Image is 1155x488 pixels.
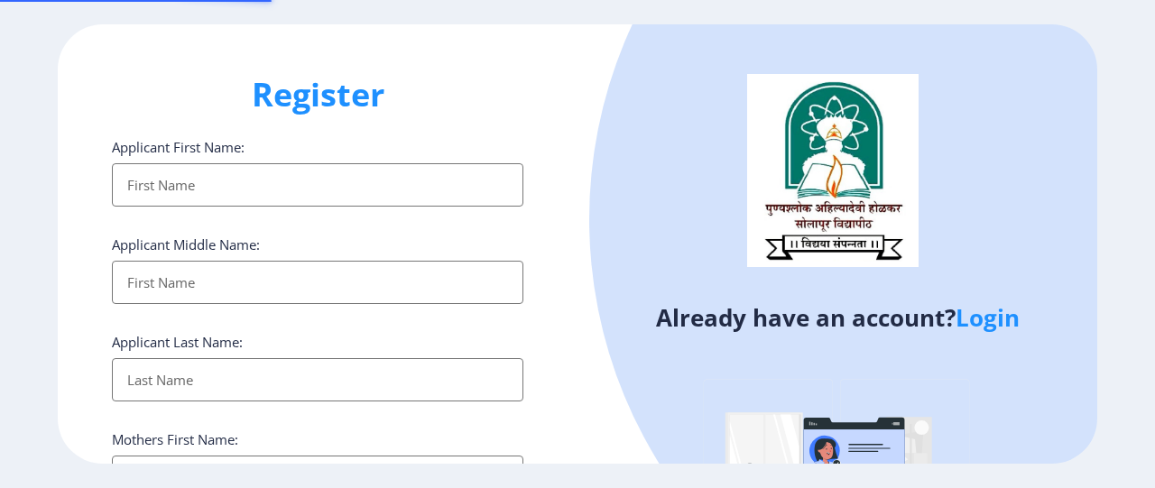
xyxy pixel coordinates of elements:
[591,303,1084,332] h4: Already have an account?
[112,333,243,351] label: Applicant Last Name:
[112,73,523,116] h1: Register
[112,358,523,401] input: Last Name
[112,261,523,304] input: First Name
[112,235,260,253] label: Applicant Middle Name:
[747,74,919,267] img: logo
[112,430,238,448] label: Mothers First Name:
[956,301,1020,334] a: Login
[112,163,523,207] input: First Name
[112,138,245,156] label: Applicant First Name:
